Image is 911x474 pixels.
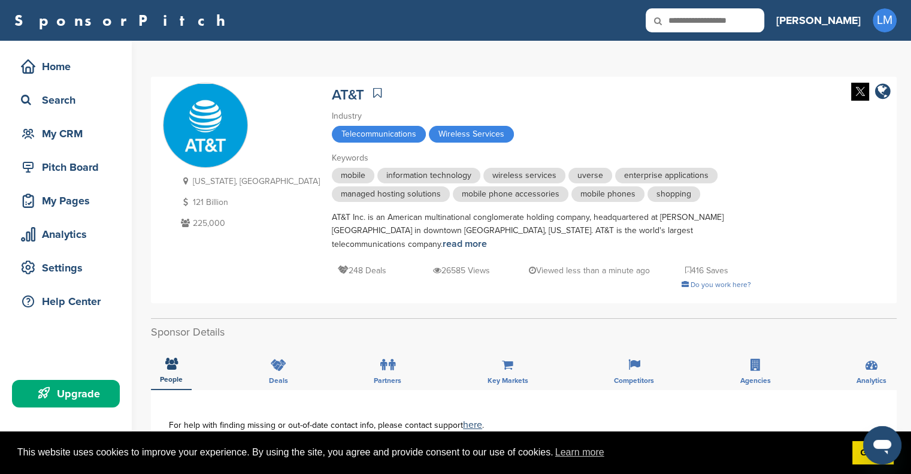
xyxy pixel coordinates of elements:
h3: [PERSON_NAME] [776,12,861,29]
a: Help Center [12,288,120,315]
a: learn more about cookies [553,443,606,461]
p: 121 Billion [178,195,320,210]
p: 248 Deals [338,263,386,278]
a: read more [443,238,487,250]
p: 225,000 [178,216,320,231]
span: uverse [568,168,612,183]
a: Search [12,86,120,114]
div: My CRM [18,123,120,144]
span: Competitors [614,377,654,384]
p: [US_STATE], [GEOGRAPHIC_DATA] [178,174,320,189]
div: AT&T Inc. is an American multinational conglomerate holding company, headquartered at [PERSON_NAM... [332,211,751,251]
span: Partners [374,377,401,384]
span: This website uses cookies to improve your experience. By using the site, you agree and provide co... [17,443,843,461]
img: Sponsorpitch & AT&T [164,84,247,168]
span: information technology [377,168,480,183]
div: Analytics [18,224,120,245]
iframe: Button to launch messaging window [863,426,901,464]
div: Upgrade [18,383,120,404]
span: Wireless Services [429,126,514,143]
span: Key Markets [488,377,528,384]
a: here [463,419,482,431]
span: wireless services [483,168,565,183]
div: Keywords [332,152,751,165]
a: My Pages [12,187,120,215]
img: Twitter white [851,83,869,101]
span: Telecommunications [332,126,426,143]
a: Analytics [12,221,120,248]
span: Do you work here? [691,280,751,289]
a: company link [875,83,891,102]
span: managed hosting solutions [332,186,450,202]
span: People [160,376,183,383]
a: Pitch Board [12,153,120,181]
span: LM [873,8,897,32]
span: mobile [332,168,374,183]
div: My Pages [18,190,120,212]
span: mobile phones [571,186,644,202]
span: Deals [269,377,288,384]
div: Search [18,89,120,111]
div: For help with finding missing or out-of-date contact info, please contact support . [169,420,879,430]
a: SponsorPitch [14,13,233,28]
span: Agencies [740,377,771,384]
span: shopping [647,186,700,202]
p: Viewed less than a minute ago [529,263,650,278]
p: 416 Saves [685,263,728,278]
span: mobile phone accessories [453,186,568,202]
a: Home [12,53,120,80]
span: Analytics [856,377,886,384]
a: Upgrade [12,380,120,407]
div: Industry [332,110,751,123]
div: Settings [18,257,120,279]
a: Do you work here? [682,280,751,289]
a: [PERSON_NAME] [776,7,861,34]
a: AT&T [332,86,364,104]
a: My CRM [12,120,120,147]
p: 26585 Views [433,263,490,278]
a: dismiss cookie message [852,441,894,465]
div: Help Center [18,291,120,312]
div: Pitch Board [18,156,120,178]
span: enterprise applications [615,168,718,183]
div: Home [18,56,120,77]
h2: Sponsor Details [151,324,897,340]
a: Settings [12,254,120,282]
